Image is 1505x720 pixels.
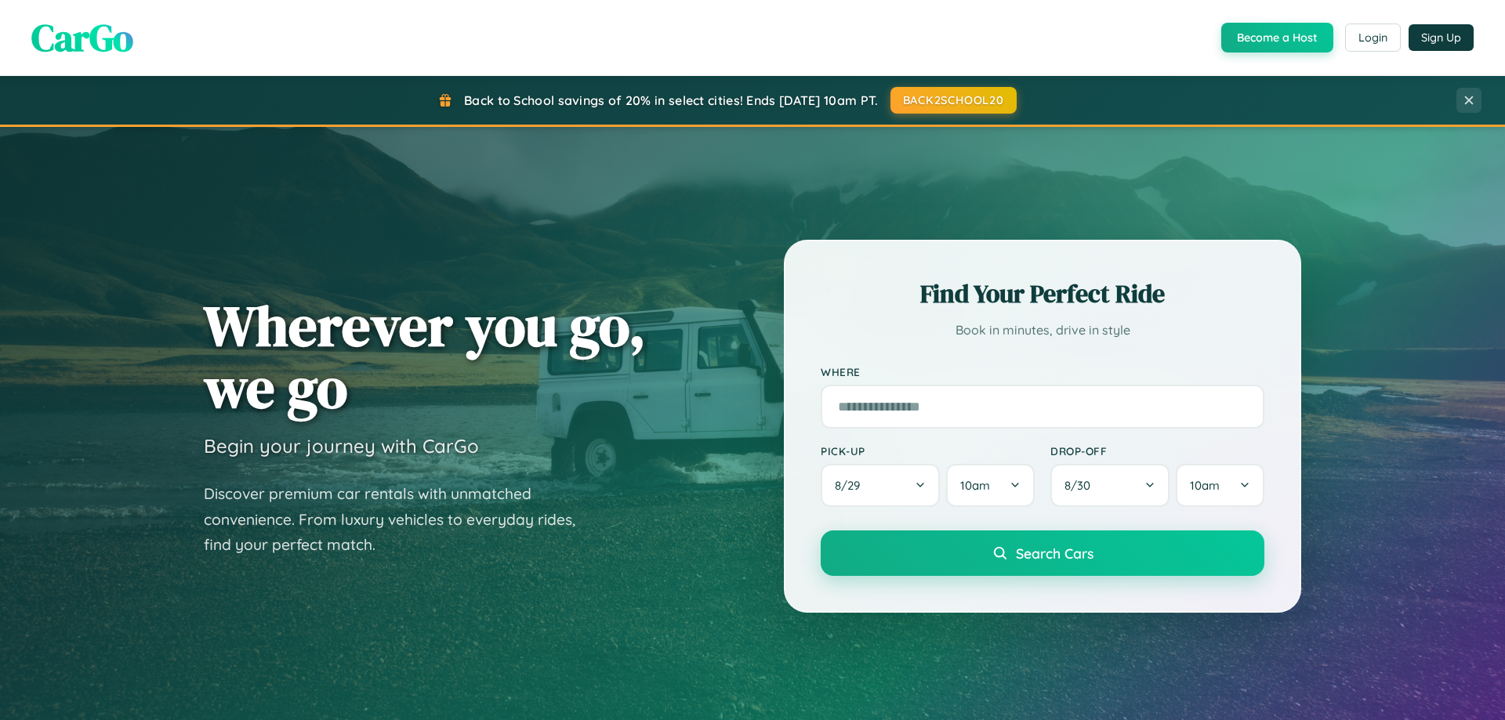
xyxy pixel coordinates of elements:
span: 10am [960,478,990,493]
label: Where [821,365,1264,378]
button: BACK2SCHOOL20 [890,87,1017,114]
button: 8/30 [1050,464,1170,507]
span: Back to School savings of 20% in select cities! Ends [DATE] 10am PT. [464,92,878,108]
button: 8/29 [821,464,940,507]
h1: Wherever you go, we go [204,295,646,418]
h3: Begin your journey with CarGo [204,434,479,458]
p: Book in minutes, drive in style [821,319,1264,342]
span: Search Cars [1016,545,1093,562]
button: 10am [946,464,1035,507]
button: Search Cars [821,530,1264,576]
span: 8 / 29 [835,478,868,493]
button: Become a Host [1221,23,1333,52]
h2: Find Your Perfect Ride [821,277,1264,311]
span: 8 / 30 [1064,478,1098,493]
button: 10am [1176,464,1264,507]
button: Sign Up [1409,24,1474,51]
label: Drop-off [1050,444,1264,458]
p: Discover premium car rentals with unmatched convenience. From luxury vehicles to everyday rides, ... [204,481,596,558]
span: CarGo [31,12,133,63]
button: Login [1345,24,1401,52]
label: Pick-up [821,444,1035,458]
span: 10am [1190,478,1220,493]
